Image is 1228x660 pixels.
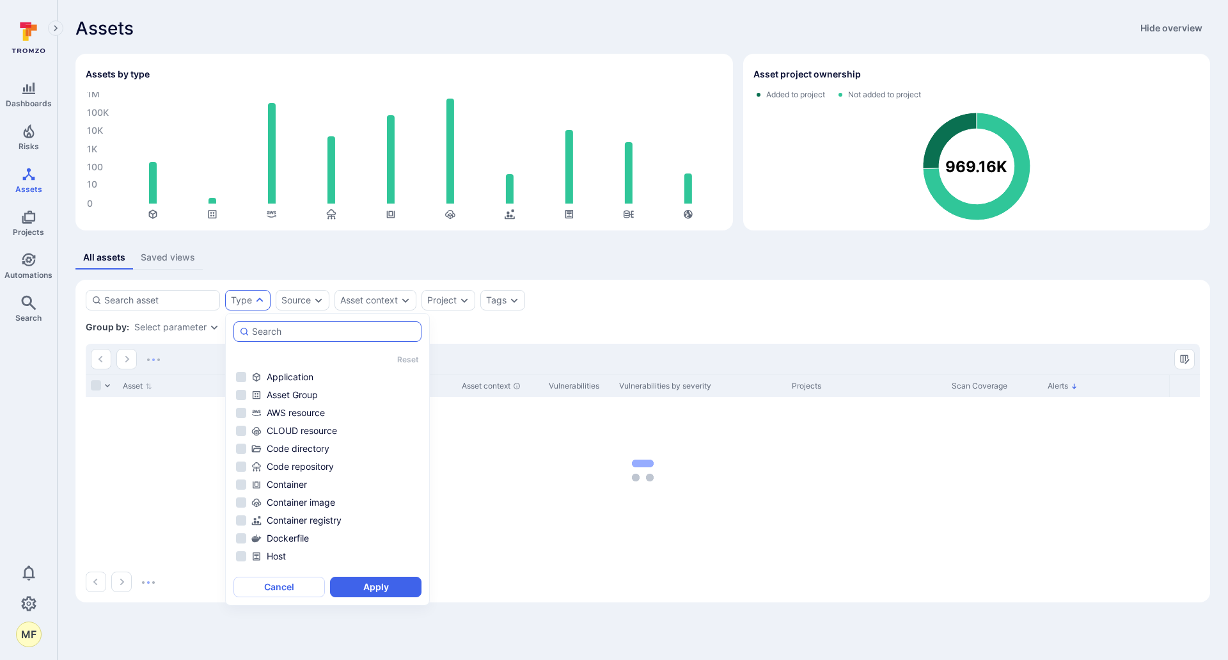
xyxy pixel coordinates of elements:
button: Asset context [340,295,398,305]
div: assets tabs [75,246,1210,270]
span: Risks [19,141,39,151]
text: 10K [87,125,103,136]
div: Container image [251,496,419,509]
div: Container registry [251,514,419,527]
button: Go to the previous page [91,349,111,369]
span: Not added to project [848,90,921,100]
h2: Assets by type [86,68,150,81]
div: Assets overview [65,44,1210,230]
div: Application [251,371,419,383]
input: Search asset [104,294,214,307]
span: Select all rows [91,380,101,390]
button: Expand dropdown [255,295,265,305]
div: Container [251,478,419,491]
button: Reset [397,355,419,364]
h2: Asset project ownership [753,68,861,81]
button: Expand dropdown [400,295,411,305]
div: Image repository [251,568,419,581]
button: Hide overview [1133,18,1210,38]
button: Expand dropdown [313,295,324,305]
text: 10 [87,179,97,190]
button: MF [16,622,42,647]
button: Cancel [233,577,325,597]
div: grouping parameters [134,322,219,332]
i: Expand navigation menu [51,23,60,34]
div: All assets [83,251,125,264]
div: autocomplete options [233,321,421,597]
span: Automations [4,270,52,280]
text: 1M [87,89,100,100]
div: Host [251,550,419,563]
span: Assets [15,184,42,194]
div: Saved views [141,251,195,264]
text: 1K [87,144,97,155]
button: Source [281,295,311,305]
button: Manage columns [1174,349,1195,369]
div: Dockerfile [251,532,419,545]
p: Sorted by: Alphabetically (Z-A) [1071,380,1078,393]
span: Added to project [766,90,825,100]
button: Select parameter [134,322,207,332]
button: Type [231,295,252,305]
div: Code directory [251,442,419,455]
button: Tags [486,295,507,305]
button: Project [427,295,457,305]
div: Scan Coverage [952,380,1037,392]
img: Loading... [142,581,155,584]
text: 0 [87,198,93,209]
div: Projects [792,380,941,392]
span: Dashboards [6,99,52,108]
div: Asset context [462,380,539,392]
div: Code repository [251,460,419,473]
span: Group by: [86,321,129,334]
text: 969.16K [946,157,1008,176]
button: Expand navigation menu [48,20,63,36]
img: Loading... [147,358,160,361]
button: Expand dropdown [209,322,219,332]
button: Expand dropdown [509,295,519,305]
div: Vulnerabilities by severity [619,380,782,392]
button: Apply [330,577,421,597]
button: Expand dropdown [459,295,469,305]
text: 100K [87,108,109,118]
span: Projects [13,227,44,237]
div: Mohammad Forutan [16,622,42,647]
input: Search [252,325,416,338]
button: Sort by Alerts [1048,381,1078,391]
span: Search [15,313,42,323]
button: Sort by Asset [123,381,152,391]
div: CLOUD resource [251,424,419,437]
button: Go to the next page [111,572,132,592]
div: Asset Group [251,389,419,401]
button: Go to the next page [116,349,137,369]
text: 100 [87,162,103,173]
div: Vulnerabilities [549,380,609,392]
div: Automatically discovered context associated with the asset [513,382,521,390]
div: AWS resource [251,406,419,419]
button: Go to the previous page [86,572,106,592]
span: Assets [75,18,134,38]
